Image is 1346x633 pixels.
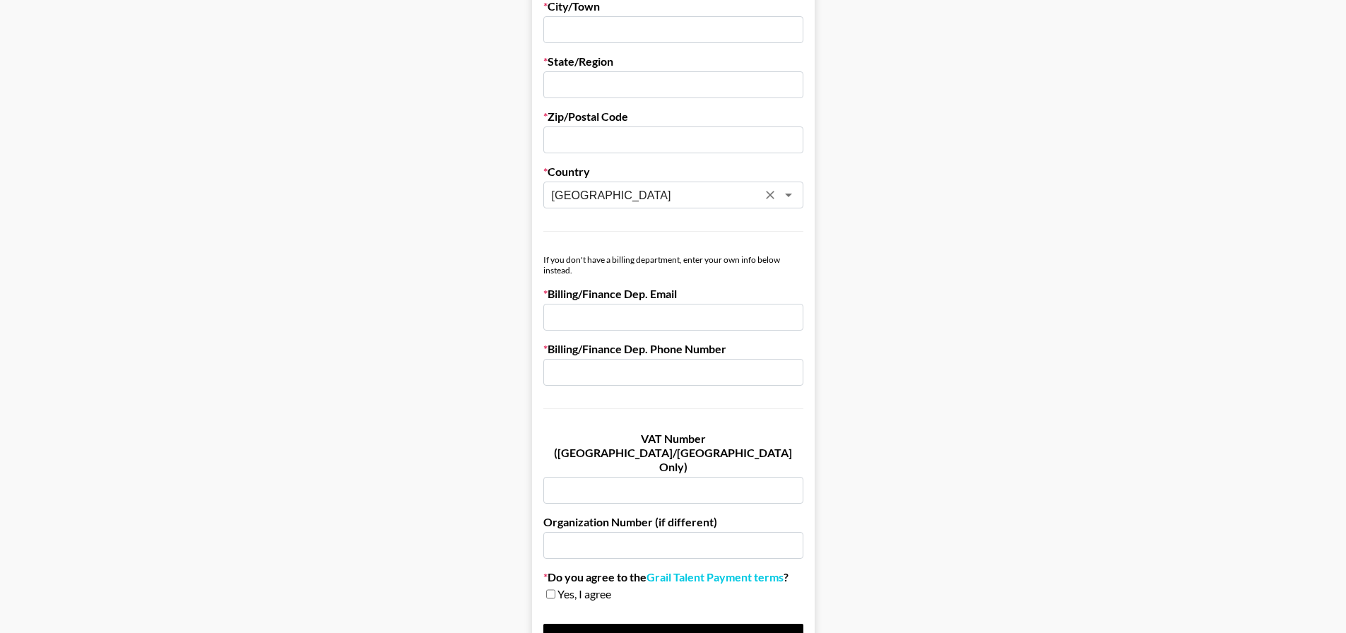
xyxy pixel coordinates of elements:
label: State/Region [543,54,803,69]
div: If you don't have a billing department, enter your own info below instead. [543,254,803,276]
label: Do you agree to the ? [543,570,803,584]
span: Yes, I agree [557,587,611,601]
label: Billing/Finance Dep. Phone Number [543,342,803,356]
label: Organization Number (if different) [543,515,803,529]
button: Open [779,185,798,205]
button: Clear [760,185,780,205]
label: Zip/Postal Code [543,110,803,124]
a: Grail Talent Payment terms [647,570,784,584]
label: Country [543,165,803,179]
label: Billing/Finance Dep. Email [543,287,803,301]
label: VAT Number ([GEOGRAPHIC_DATA]/[GEOGRAPHIC_DATA] Only) [543,432,803,474]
